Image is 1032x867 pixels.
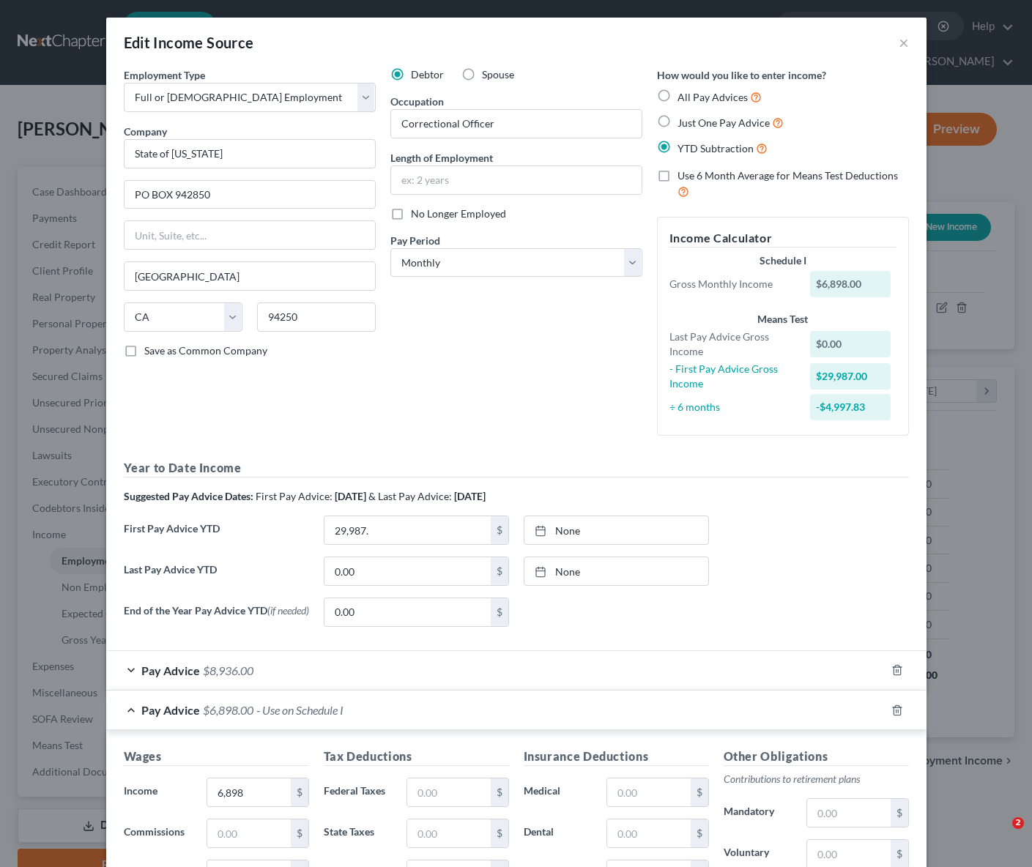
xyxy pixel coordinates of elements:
[716,798,800,827] label: Mandatory
[124,69,205,81] span: Employment Type
[662,400,803,414] div: ÷ 6 months
[116,598,316,639] label: End of the Year Pay Advice YTD
[1012,817,1024,829] span: 2
[335,490,366,502] strong: [DATE]
[144,344,267,357] span: Save as Common Company
[124,784,157,797] span: Income
[662,362,803,391] div: - First Pay Advice Gross Income
[256,703,344,717] span: - Use on Schedule I
[124,490,253,502] strong: Suggested Pay Advice Dates:
[256,490,333,502] span: First Pay Advice:
[267,604,309,617] span: (if needed)
[810,271,891,297] div: $6,898.00
[491,516,508,544] div: $
[516,819,600,848] label: Dental
[657,67,826,83] label: How would you like to enter income?
[411,68,444,81] span: Debtor
[607,778,690,806] input: 0.00
[203,663,253,677] span: $8,936.00
[390,234,440,247] span: Pay Period
[316,778,400,807] label: Federal Taxes
[678,116,770,129] span: Just One Pay Advice
[724,748,909,766] h5: Other Obligations
[324,557,491,585] input: 0.00
[324,748,509,766] h5: Tax Deductions
[607,819,690,847] input: 0.00
[411,207,506,220] span: No Longer Employed
[669,229,896,248] h5: Income Calculator
[116,557,316,598] label: Last Pay Advice YTD
[678,142,754,155] span: YTD Subtraction
[125,262,375,290] input: Enter city...
[491,598,508,626] div: $
[810,363,891,390] div: $29,987.00
[669,312,896,327] div: Means Test
[407,778,490,806] input: 0.00
[491,778,508,806] div: $
[368,490,452,502] span: & Last Pay Advice:
[316,819,400,848] label: State Taxes
[124,139,376,168] input: Search company by name...
[407,819,490,847] input: 0.00
[491,819,508,847] div: $
[724,772,909,786] p: Contributions to retirement plans
[807,799,890,827] input: 0.00
[124,748,309,766] h5: Wages
[116,819,200,848] label: Commissions
[324,516,491,544] input: 0.00
[810,394,891,420] div: -$4,997.83
[454,490,486,502] strong: [DATE]
[391,166,642,194] input: ex: 2 years
[291,819,308,847] div: $
[524,557,708,585] a: None
[891,799,908,827] div: $
[207,819,290,847] input: 0.00
[116,516,316,557] label: First Pay Advice YTD
[691,778,708,806] div: $
[516,778,600,807] label: Medical
[691,819,708,847] div: $
[257,302,376,332] input: Enter zip...
[899,34,909,51] button: ×
[662,277,803,291] div: Gross Monthly Income
[203,703,253,717] span: $6,898.00
[491,557,508,585] div: $
[482,68,514,81] span: Spouse
[662,330,803,359] div: Last Pay Advice Gross Income
[324,598,491,626] input: 0.00
[524,516,708,544] a: None
[678,169,898,182] span: Use 6 Month Average for Means Test Deductions
[124,125,167,138] span: Company
[207,778,290,806] input: 0.00
[291,778,308,806] div: $
[390,150,493,165] label: Length of Employment
[678,91,748,103] span: All Pay Advices
[125,221,375,249] input: Unit, Suite, etc...
[125,181,375,209] input: Enter address...
[390,94,444,109] label: Occupation
[141,663,200,677] span: Pay Advice
[391,110,642,138] input: --
[124,32,254,53] div: Edit Income Source
[124,459,909,477] h5: Year to Date Income
[669,253,896,268] div: Schedule I
[810,331,891,357] div: $0.00
[141,703,200,717] span: Pay Advice
[524,748,709,766] h5: Insurance Deductions
[982,817,1017,852] iframe: Intercom live chat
